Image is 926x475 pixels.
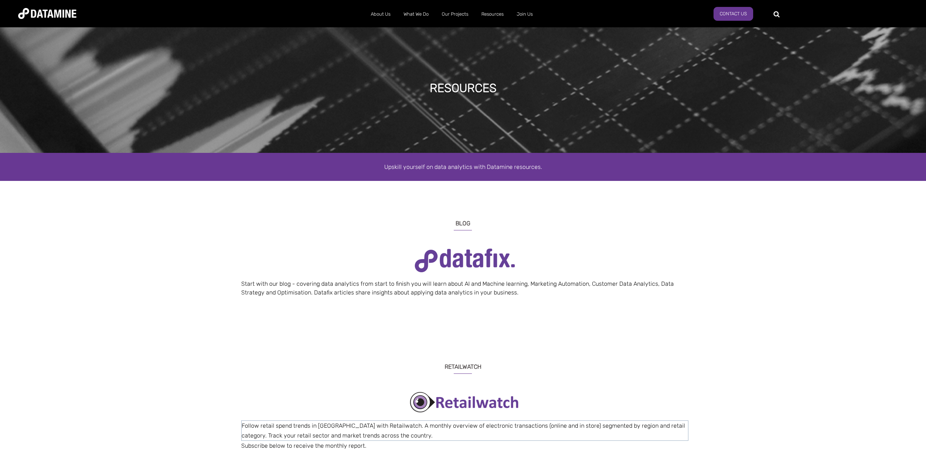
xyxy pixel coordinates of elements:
p: Subscribe below to receive the monthly report. [241,441,689,451]
img: Retailwatch cropped logo [410,392,519,413]
a: What We Do [397,5,435,24]
img: datafix logo [415,249,515,272]
td: Follow retail spend trends in [GEOGRAPHIC_DATA] with Retailwatch. A monthly overview of electroni... [241,420,688,440]
a: Our Projects [435,5,475,24]
div: Upskill yourself on data analytics with Datamine resources. [256,162,671,172]
img: Datamine [18,8,76,19]
a: Contact Us [714,7,753,21]
a: Join Us [510,5,539,24]
h3: Retailwatch [238,354,689,374]
p: Start with our blog - covering data analytics from start to finish you will learn about AI and Ma... [241,249,689,297]
a: About Us [364,5,397,24]
a: Resources [475,5,510,24]
h1: Resources [430,80,497,96]
h3: BLOG [238,211,689,230]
